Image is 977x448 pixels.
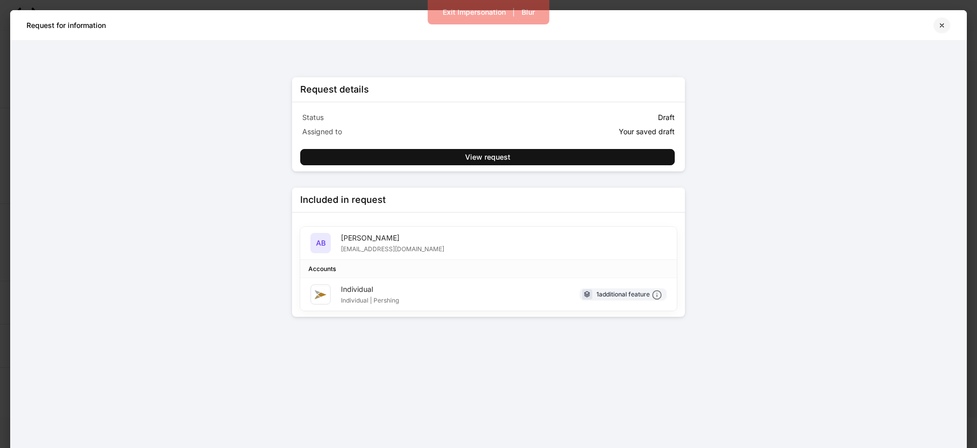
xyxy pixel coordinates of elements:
div: Included in request [300,194,386,206]
div: [EMAIL_ADDRESS][DOMAIN_NAME] [341,243,444,253]
button: View request [300,149,675,165]
p: Assigned to [302,127,486,137]
div: Exit Impersonation [443,9,506,16]
p: Your saved draft [619,127,675,137]
h5: Request for information [26,20,106,31]
div: Blur [522,9,535,16]
div: [PERSON_NAME] [341,233,444,243]
div: View request [465,154,510,161]
div: Accounts [308,264,336,274]
h5: AB [316,238,326,248]
p: Status [302,112,486,123]
div: 1 additional feature [596,289,662,300]
div: Request details [300,83,369,96]
div: Individual | Pershing [341,294,399,305]
div: Individual [341,284,399,294]
p: Draft [658,112,675,123]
